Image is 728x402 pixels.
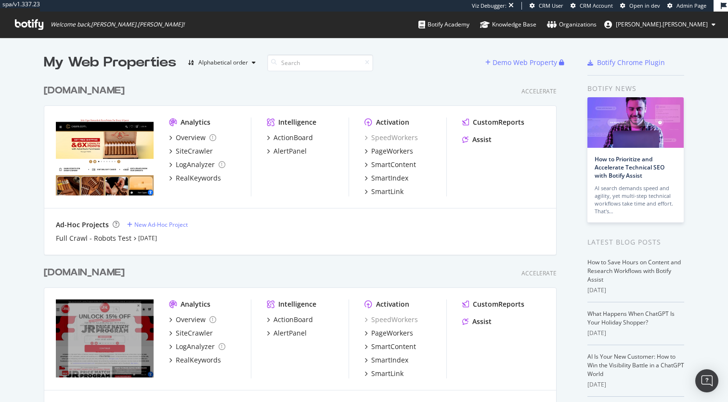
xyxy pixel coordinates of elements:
div: Overview [176,133,206,143]
div: [DATE] [587,286,684,295]
div: PageWorkers [371,146,413,156]
a: AlertPanel [267,146,307,156]
span: Open in dev [629,2,660,9]
a: New Ad-Hoc Project [127,220,188,229]
div: Intelligence [278,117,316,127]
a: Organizations [547,12,597,38]
div: Latest Blog Posts [587,237,684,247]
div: AlertPanel [273,146,307,156]
button: Alphabetical order [184,55,260,70]
a: Full Crawl - Robots Test [56,233,131,243]
a: PageWorkers [364,328,413,338]
a: SmartIndex [364,173,408,183]
div: SmartContent [371,342,416,351]
a: Overview [169,133,216,143]
a: [DATE] [138,234,157,242]
div: ActionBoard [273,315,313,324]
div: Knowledge Base [480,20,536,29]
div: SiteCrawler [176,328,213,338]
div: RealKeywords [176,173,221,183]
a: ActionBoard [267,133,313,143]
div: Overview [176,315,206,324]
div: SmartIndex [371,355,408,365]
a: SmartContent [364,342,416,351]
div: [DOMAIN_NAME] [44,84,125,98]
a: Admin Page [667,2,706,10]
a: SmartContent [364,160,416,169]
a: SiteCrawler [169,328,213,338]
button: [PERSON_NAME].[PERSON_NAME] [597,17,723,32]
a: Demo Web Property [485,58,559,66]
div: SmartLink [371,187,403,196]
div: Demo Web Property [493,58,557,67]
a: SmartLink [364,187,403,196]
div: Ad-Hoc Projects [56,220,109,230]
img: How to Prioritize and Accelerate Technical SEO with Botify Assist [587,97,684,148]
div: SiteCrawler [176,146,213,156]
span: jeffrey.louella [616,20,708,28]
div: [DATE] [587,329,684,337]
a: SmartLink [364,369,403,378]
div: Botify Chrome Plugin [597,58,665,67]
div: SmartLink [371,369,403,378]
a: LogAnalyzer [169,160,225,169]
a: CustomReports [462,299,524,309]
div: LogAnalyzer [176,342,215,351]
div: Analytics [181,299,210,309]
a: Assist [462,317,492,326]
a: SmartIndex [364,355,408,365]
div: New Ad-Hoc Project [134,220,188,229]
a: How to Prioritize and Accelerate Technical SEO with Botify Assist [595,155,664,180]
span: Welcome back, [PERSON_NAME].[PERSON_NAME] ! [51,21,184,28]
div: LogAnalyzer [176,160,215,169]
a: SpeedWorkers [364,133,418,143]
img: https://www.jrcigars.com/ [56,117,154,195]
a: Assist [462,135,492,144]
div: Alphabetical order [198,60,248,65]
a: RealKeywords [169,173,221,183]
a: AlertPanel [267,328,307,338]
div: [DOMAIN_NAME] [44,266,125,280]
span: Admin Page [676,2,706,9]
div: Accelerate [521,87,557,95]
a: LogAnalyzer [169,342,225,351]
a: Botify Academy [418,12,469,38]
a: [DOMAIN_NAME] [44,266,129,280]
a: AI Is Your New Customer: How to Win the Visibility Battle in a ChatGPT World [587,352,684,378]
a: Overview [169,315,216,324]
div: AlertPanel [273,328,307,338]
a: ActionBoard [267,315,313,324]
div: Botify Academy [418,20,469,29]
div: Botify news [587,83,684,94]
a: CRM Account [571,2,613,10]
a: Open in dev [620,2,660,10]
div: Intelligence [278,299,316,309]
a: SpeedWorkers [364,315,418,324]
a: PageWorkers [364,146,413,156]
a: How to Save Hours on Content and Research Workflows with Botify Assist [587,258,681,284]
span: CRM User [539,2,563,9]
a: CustomReports [462,117,524,127]
div: AI search demands speed and agility, yet multi-step technical workflows take time and effort. Tha... [595,184,676,215]
div: Viz Debugger: [472,2,507,10]
img: https://www.cigars.com/ [56,299,154,377]
div: Open Intercom Messenger [695,369,718,392]
a: RealKeywords [169,355,221,365]
div: Accelerate [521,269,557,277]
a: Knowledge Base [480,12,536,38]
div: [DATE] [587,380,684,389]
div: PageWorkers [371,328,413,338]
div: SmartIndex [371,173,408,183]
div: Assist [472,317,492,326]
a: CRM User [530,2,563,10]
div: My Web Properties [44,53,176,72]
div: CustomReports [473,117,524,127]
div: RealKeywords [176,355,221,365]
span: CRM Account [580,2,613,9]
a: Botify Chrome Plugin [587,58,665,67]
a: [DOMAIN_NAME] [44,84,129,98]
a: SiteCrawler [169,146,213,156]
